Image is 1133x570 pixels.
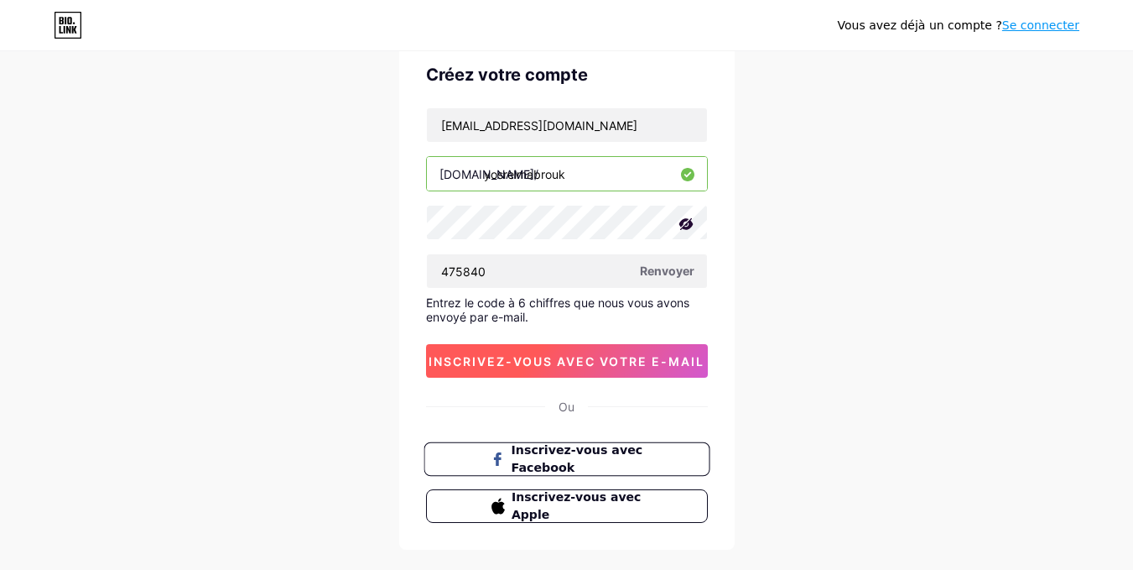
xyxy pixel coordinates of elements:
font: inscrivez-vous avec votre e-mail [429,354,704,369]
font: Créez votre compte [426,65,588,85]
font: Entrez le code à 6 chiffres que nous vous avons envoyé par e-mail. [426,295,689,324]
a: Se connecter [1002,18,1079,32]
font: Ou [559,400,574,414]
font: Vous avez déjà un compte ? [838,18,1002,32]
font: [DOMAIN_NAME]/ [439,167,538,181]
button: Inscrivez-vous avec Apple [426,489,708,523]
input: Coller le code de connexion [427,254,707,288]
button: Inscrivez-vous avec Facebook [424,442,709,477]
a: Inscrivez-vous avec Facebook [426,442,708,476]
button: inscrivez-vous avec votre e-mail [426,344,708,378]
input: nom d'utilisateur [427,157,707,191]
font: Inscrivez-vous avec Facebook [511,443,642,475]
input: E-mail [427,108,707,142]
font: Renvoyer [640,264,694,278]
font: Inscrivez-vous avec Apple [512,490,641,521]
